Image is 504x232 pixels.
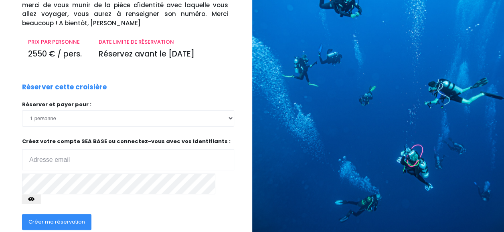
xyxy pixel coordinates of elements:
p: Réservez avant le [DATE] [99,48,228,60]
input: Adresse email [22,149,234,170]
p: 2550 € / pers. [28,48,87,60]
p: DATE LIMITE DE RÉSERVATION [99,38,228,46]
span: Créer ma réservation [28,218,85,226]
p: Créez votre compte SEA BASE ou connectez-vous avec vos identifiants : [22,137,234,171]
p: Réserver cette croisière [22,82,107,93]
p: Réserver et payer pour : [22,101,234,109]
button: Créer ma réservation [22,214,91,230]
p: PRIX PAR PERSONNE [28,38,87,46]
